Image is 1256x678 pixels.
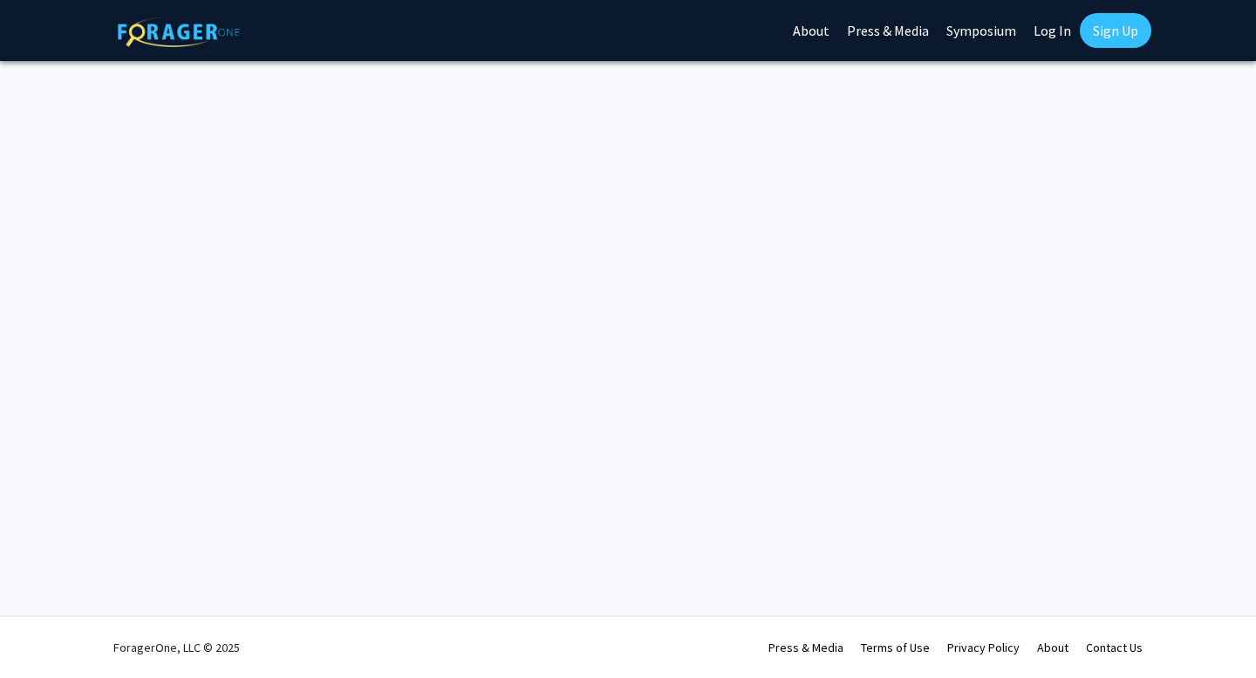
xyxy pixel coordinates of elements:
a: Press & Media [768,640,843,655]
div: ForagerOne, LLC © 2025 [113,617,240,678]
a: Terms of Use [861,640,930,655]
a: About [1037,640,1068,655]
a: Privacy Policy [947,640,1020,655]
img: ForagerOne Logo [118,17,240,47]
a: Contact Us [1086,640,1143,655]
a: Sign Up [1080,13,1151,48]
